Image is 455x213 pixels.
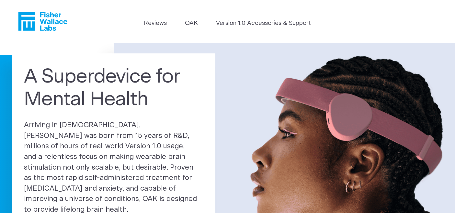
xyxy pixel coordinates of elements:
[24,65,203,111] h1: A Superdevice for Mental Health
[216,19,311,28] a: Version 1.0 Accessories & Support
[18,12,67,31] a: Fisher Wallace
[185,19,198,28] a: OAK
[144,19,167,28] a: Reviews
